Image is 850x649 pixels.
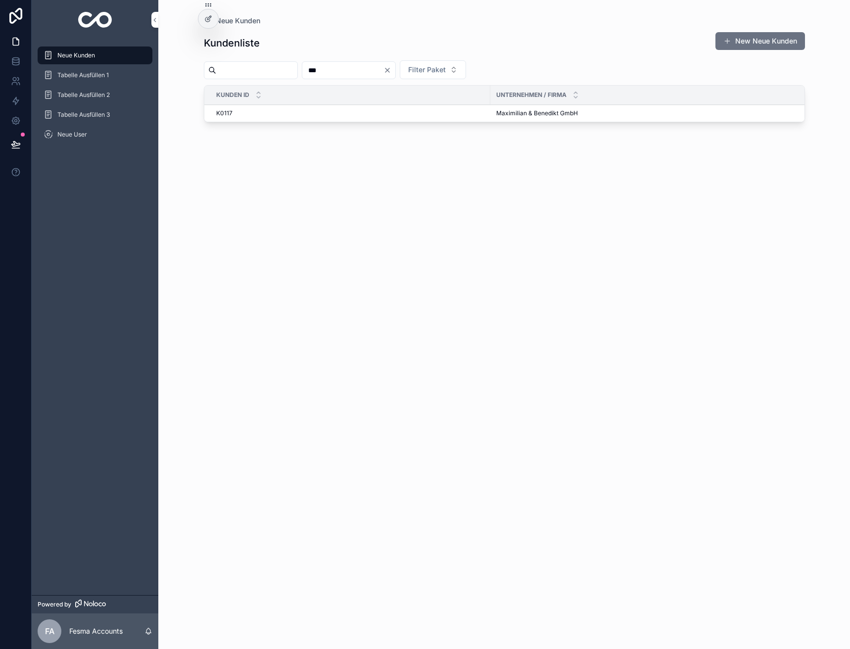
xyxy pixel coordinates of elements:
[57,71,109,79] span: Tabelle Ausfüllen 1
[496,91,567,99] span: Unternehmen / Firma
[216,109,484,117] a: K0117
[38,106,152,124] a: Tabelle Ausfüllen 3
[216,109,233,117] span: K0117
[45,625,54,637] span: FA
[408,65,446,75] span: Filter Paket
[57,131,87,139] span: Neue User
[715,32,805,50] button: New Neue Kunden
[38,86,152,104] a: Tabelle Ausfüllen 2
[216,16,260,26] span: Neue Kunden
[69,626,123,636] p: Fesma Accounts
[400,60,466,79] button: Select Button
[32,40,158,156] div: scrollable content
[57,91,110,99] span: Tabelle Ausfüllen 2
[78,12,112,28] img: App logo
[38,601,71,608] span: Powered by
[383,66,395,74] button: Clear
[496,109,814,117] a: Maximilian & Benedikt GmbH
[57,51,95,59] span: Neue Kunden
[57,111,110,119] span: Tabelle Ausfüllen 3
[38,66,152,84] a: Tabelle Ausfüllen 1
[204,36,260,50] h1: Kundenliste
[204,16,260,26] a: Neue Kunden
[216,91,249,99] span: Kunden ID
[496,109,578,117] span: Maximilian & Benedikt GmbH
[38,46,152,64] a: Neue Kunden
[38,126,152,143] a: Neue User
[32,595,158,613] a: Powered by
